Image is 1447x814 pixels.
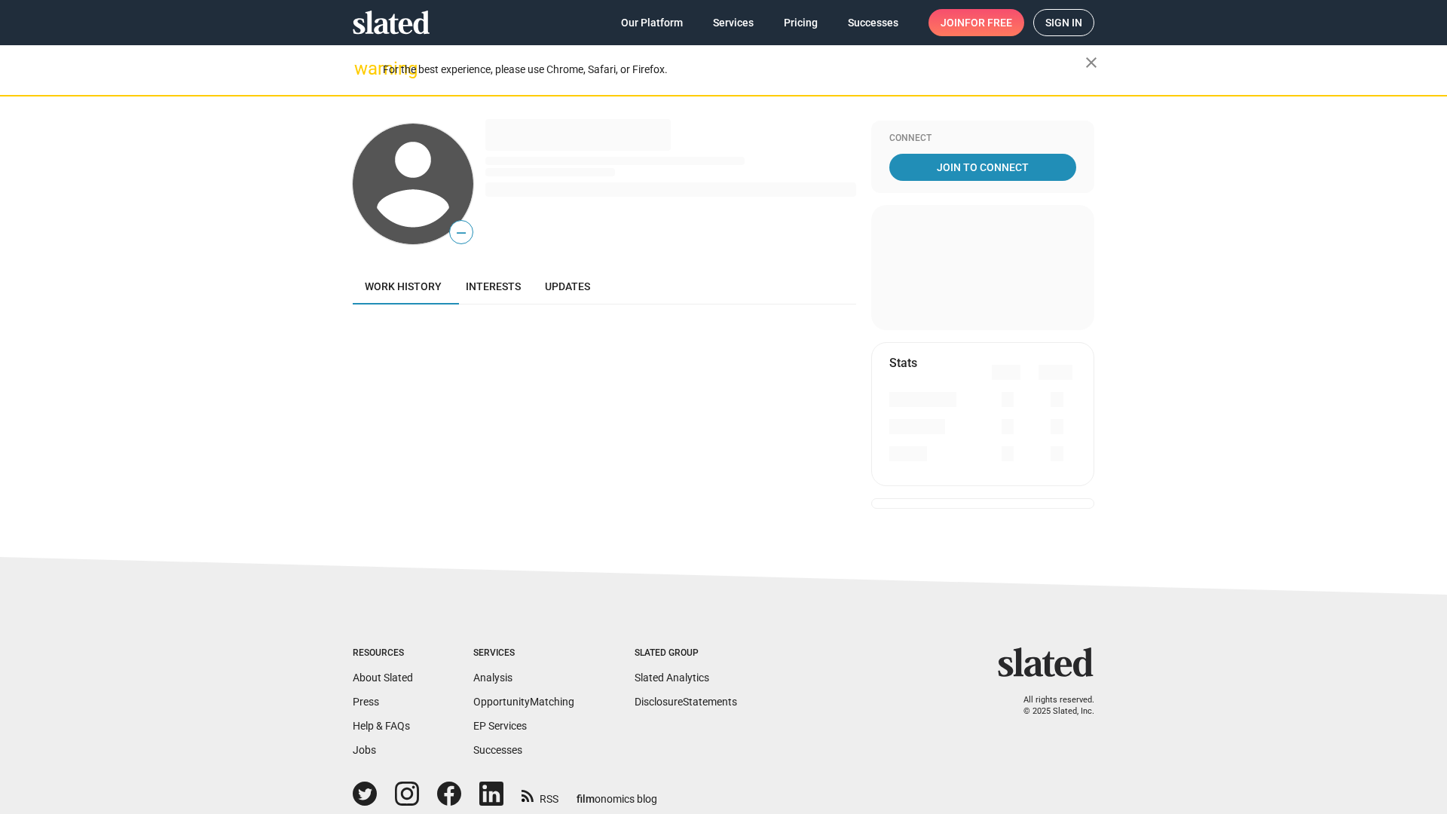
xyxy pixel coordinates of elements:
a: Join To Connect [889,154,1076,181]
a: Jobs [353,744,376,756]
span: Join To Connect [892,154,1073,181]
mat-icon: warning [354,60,372,78]
a: Services [701,9,766,36]
div: Connect [889,133,1076,145]
a: Updates [533,268,602,304]
a: Press [353,696,379,708]
a: filmonomics blog [577,780,657,806]
span: Services [713,9,754,36]
div: Slated Group [635,647,737,659]
p: All rights reserved. © 2025 Slated, Inc. [1008,695,1094,717]
a: About Slated [353,672,413,684]
a: RSS [522,783,558,806]
div: Resources [353,647,413,659]
a: Successes [836,9,910,36]
span: Join [941,9,1012,36]
a: Help & FAQs [353,720,410,732]
a: Joinfor free [928,9,1024,36]
span: Sign in [1045,10,1082,35]
a: Sign in [1033,9,1094,36]
a: OpportunityMatching [473,696,574,708]
span: Pricing [784,9,818,36]
a: Successes [473,744,522,756]
a: Interests [454,268,533,304]
a: Analysis [473,672,512,684]
a: Work history [353,268,454,304]
mat-icon: close [1082,54,1100,72]
span: Our Platform [621,9,683,36]
a: DisclosureStatements [635,696,737,708]
span: Interests [466,280,521,292]
a: Our Platform [609,9,695,36]
div: For the best experience, please use Chrome, Safari, or Firefox. [383,60,1085,80]
div: Services [473,647,574,659]
a: Pricing [772,9,830,36]
span: film [577,793,595,805]
span: Updates [545,280,590,292]
mat-card-title: Stats [889,355,917,371]
span: — [450,223,473,243]
span: for free [965,9,1012,36]
span: Work history [365,280,442,292]
a: Slated Analytics [635,672,709,684]
a: EP Services [473,720,527,732]
span: Successes [848,9,898,36]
